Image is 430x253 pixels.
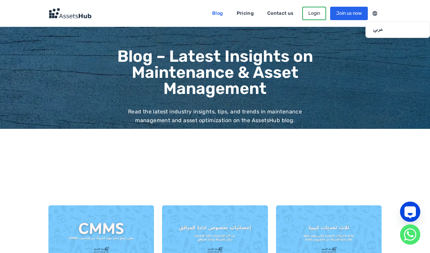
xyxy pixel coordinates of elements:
[115,107,315,125] p: Read the latest industry insights, tips, and trends in maintenance management and asset optimizat...
[400,224,420,245] a: WhatsApp
[115,48,315,97] h2: Blog – Latest Insights on Maintenance & Asset Management
[302,7,326,20] a: Login
[232,8,259,19] a: Pricing
[263,8,298,19] a: Contact us
[400,202,420,222] a: Live Chat
[330,7,368,20] a: Join us now
[368,24,427,35] a: عربي
[48,8,91,19] img: Logo Dark
[207,8,228,19] a: Blog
